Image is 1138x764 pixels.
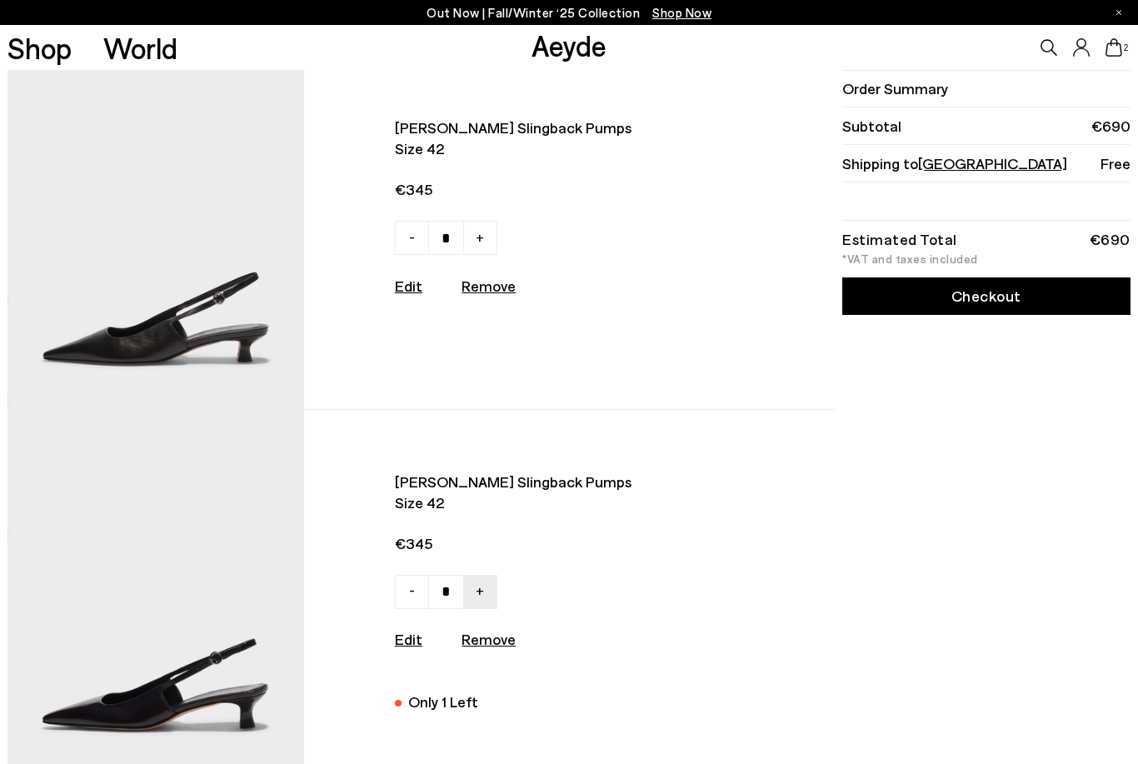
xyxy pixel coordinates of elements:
span: Shipping to [842,153,1067,174]
u: Remove [462,277,516,295]
a: 2 [1106,38,1122,57]
span: - [409,580,415,600]
span: - [409,227,415,247]
span: €345 [395,179,717,200]
span: + [476,580,484,600]
p: Out Now | Fall/Winter ‘25 Collection [427,2,711,23]
span: [PERSON_NAME] slingback pumps [395,117,717,138]
span: 2 [1122,43,1131,52]
span: [PERSON_NAME] slingback pumps [395,472,717,492]
span: Size 42 [395,492,717,513]
div: *VAT and taxes included [842,253,1131,265]
a: Edit [395,630,422,648]
u: Remove [462,630,516,648]
a: Checkout [842,277,1131,315]
div: €690 [1090,233,1131,245]
li: Subtotal [842,107,1131,145]
a: Aeyde [532,27,606,62]
span: + [476,227,484,247]
span: Size 42 [395,138,717,159]
a: - [395,575,429,609]
a: Edit [395,277,422,295]
span: Free [1101,153,1131,174]
span: €690 [1091,116,1131,137]
a: World [103,33,177,62]
div: Estimated Total [842,233,957,245]
span: [GEOGRAPHIC_DATA] [918,154,1067,172]
span: €345 [395,533,717,554]
a: + [463,575,497,609]
a: - [395,221,429,255]
a: Shop [7,33,72,62]
img: AEYDE-CATRINA-NAPPA-LEATHER-BLACK-1_8e75d5cb-cbba-42b8-8ae4-0a10c25f314d_580x.jpg [7,45,303,409]
div: Only 1 Left [408,691,478,713]
span: Navigate to /collections/new-in [652,5,711,20]
a: + [463,221,497,255]
li: Order Summary [842,70,1131,107]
